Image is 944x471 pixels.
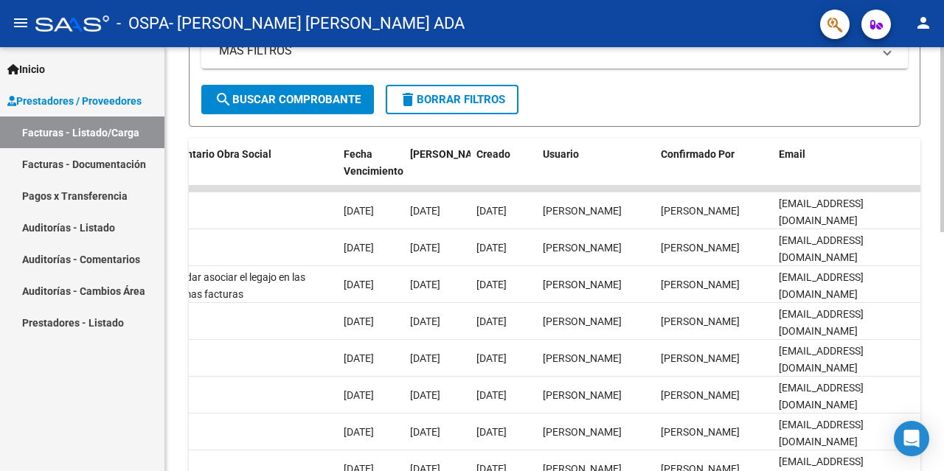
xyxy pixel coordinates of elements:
[399,91,417,108] mat-icon: delete
[914,14,932,32] mat-icon: person
[779,198,864,226] span: [EMAIL_ADDRESS][DOMAIN_NAME]
[537,139,655,203] datatable-header-cell: Usuario
[404,139,471,203] datatable-header-cell: Fecha Confimado
[661,352,740,364] span: [PERSON_NAME]
[12,14,29,32] mat-icon: menu
[476,279,507,290] span: [DATE]
[215,91,232,108] mat-icon: search
[476,315,507,327] span: [DATE]
[7,61,45,77] span: Inicio
[159,148,271,160] span: Comentario Obra Social
[344,352,374,364] span: [DATE]
[894,421,929,456] div: Open Intercom Messenger
[159,271,305,300] span: Recordar asociar el legajo en las proximas facturas
[661,205,740,217] span: [PERSON_NAME]
[476,242,507,254] span: [DATE]
[543,242,622,254] span: [PERSON_NAME]
[779,308,864,337] span: [EMAIL_ADDRESS][DOMAIN_NAME]
[476,426,507,438] span: [DATE]
[169,7,465,40] span: - [PERSON_NAME] [PERSON_NAME] ADA
[344,242,374,254] span: [DATE]
[543,279,622,290] span: [PERSON_NAME]
[338,139,404,203] datatable-header-cell: Fecha Vencimiento
[219,43,872,59] mat-panel-title: MAS FILTROS
[779,345,864,374] span: [EMAIL_ADDRESS][DOMAIN_NAME]
[410,389,440,401] span: [DATE]
[543,315,622,327] span: [PERSON_NAME]
[344,389,374,401] span: [DATE]
[201,33,908,69] mat-expansion-panel-header: MAS FILTROS
[410,148,490,160] span: [PERSON_NAME]
[117,7,169,40] span: - OSPA
[344,279,374,290] span: [DATE]
[543,389,622,401] span: [PERSON_NAME]
[344,148,403,177] span: Fecha Vencimiento
[779,419,864,447] span: [EMAIL_ADDRESS][DOMAIN_NAME]
[779,382,864,411] span: [EMAIL_ADDRESS][DOMAIN_NAME]
[410,315,440,327] span: [DATE]
[661,389,740,401] span: [PERSON_NAME]
[399,93,505,106] span: Borrar Filtros
[476,389,507,401] span: [DATE]
[661,242,740,254] span: [PERSON_NAME]
[661,148,735,160] span: Confirmado Por
[773,139,920,203] datatable-header-cell: Email
[215,93,361,106] span: Buscar Comprobante
[410,426,440,438] span: [DATE]
[543,148,579,160] span: Usuario
[410,352,440,364] span: [DATE]
[476,352,507,364] span: [DATE]
[543,426,622,438] span: [PERSON_NAME]
[655,139,773,203] datatable-header-cell: Confirmado Por
[779,271,864,300] span: [EMAIL_ADDRESS][DOMAIN_NAME]
[410,205,440,217] span: [DATE]
[344,426,374,438] span: [DATE]
[543,205,622,217] span: [PERSON_NAME]
[344,205,374,217] span: [DATE]
[661,279,740,290] span: [PERSON_NAME]
[386,85,518,114] button: Borrar Filtros
[410,242,440,254] span: [DATE]
[410,279,440,290] span: [DATE]
[779,148,805,160] span: Email
[201,85,374,114] button: Buscar Comprobante
[7,93,142,109] span: Prestadores / Proveedores
[476,148,510,160] span: Creado
[344,315,374,327] span: [DATE]
[661,426,740,438] span: [PERSON_NAME]
[661,315,740,327] span: [PERSON_NAME]
[543,352,622,364] span: [PERSON_NAME]
[779,234,864,263] span: [EMAIL_ADDRESS][DOMAIN_NAME]
[153,139,338,203] datatable-header-cell: Comentario Obra Social
[476,205,507,217] span: [DATE]
[471,139,537,203] datatable-header-cell: Creado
